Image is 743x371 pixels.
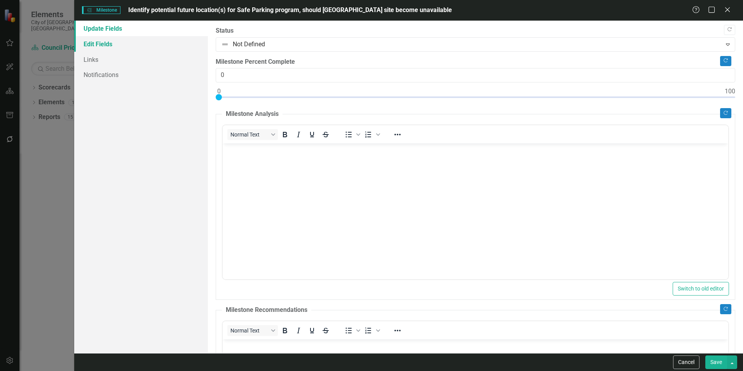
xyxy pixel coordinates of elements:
[391,129,404,140] button: Reveal or hide additional toolbar items
[673,355,699,369] button: Cancel
[82,6,120,14] span: Milestone
[223,143,728,279] iframe: Rich Text Area
[305,129,319,140] button: Underline
[216,26,735,35] label: Status
[673,282,729,296] button: Switch to old editor
[222,306,311,315] legend: Milestone Recommendations
[216,58,735,66] label: Milestone Percent Complete
[278,129,291,140] button: Bold
[222,110,283,119] legend: Milestone Analysis
[74,36,208,52] a: Edit Fields
[362,129,381,140] div: Numbered list
[319,325,332,336] button: Strikethrough
[227,325,278,336] button: Block Normal Text
[342,129,361,140] div: Bullet list
[292,325,305,336] button: Italic
[230,327,269,334] span: Normal Text
[74,52,208,67] a: Links
[74,21,208,36] a: Update Fields
[128,6,452,14] span: Identify potential future location(s) for Safe Parking program, should [GEOGRAPHIC_DATA] site bec...
[362,325,381,336] div: Numbered list
[705,355,727,369] button: Save
[230,131,269,138] span: Normal Text
[292,129,305,140] button: Italic
[391,325,404,336] button: Reveal or hide additional toolbar items
[305,325,319,336] button: Underline
[227,129,278,140] button: Block Normal Text
[342,325,361,336] div: Bullet list
[74,67,208,82] a: Notifications
[319,129,332,140] button: Strikethrough
[278,325,291,336] button: Bold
